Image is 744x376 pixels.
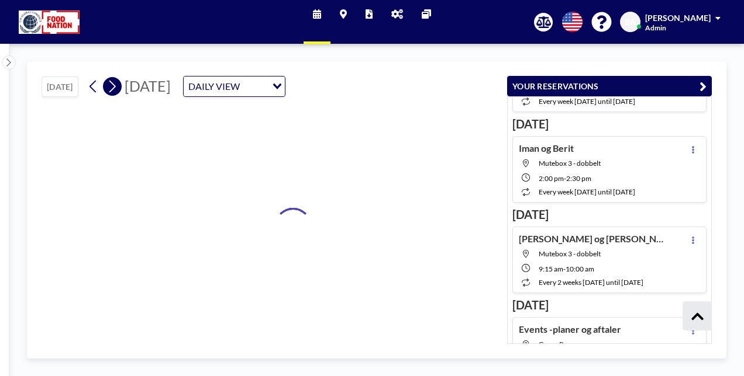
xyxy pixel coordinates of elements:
span: Mutebox 3 - dobbelt [539,159,601,168]
span: 9:15 AM [539,264,563,273]
h4: [PERSON_NAME] og [PERSON_NAME] [519,233,665,245]
span: 10:00 AM [566,264,594,273]
span: DAILY VIEW [186,79,242,94]
img: organization-logo [19,11,80,34]
span: Green Room [539,340,578,349]
span: every week [DATE] until [DATE] [539,187,635,196]
span: 2:00 PM [539,174,564,183]
span: [PERSON_NAME] [645,13,711,23]
span: Admin [645,23,666,32]
span: BA [625,17,636,27]
button: YOUR RESERVATIONS [507,76,712,96]
span: every 2 weeks [DATE] until [DATE] [539,278,643,287]
h3: [DATE] [512,298,707,312]
span: [DATE] [125,77,171,95]
span: every week [DATE] until [DATE] [539,97,635,106]
button: [DATE] [42,76,78,97]
input: Search for option [243,79,266,94]
h4: Events -planer og aftaler [519,323,621,335]
span: Mutebox 3 - dobbelt [539,249,601,258]
span: - [563,264,566,273]
h3: [DATE] [512,207,707,222]
span: 2:30 PM [566,174,591,183]
div: Search for option [184,76,285,96]
h3: [DATE] [512,117,707,131]
span: - [564,174,566,183]
h4: Iman og Berit [519,142,574,154]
